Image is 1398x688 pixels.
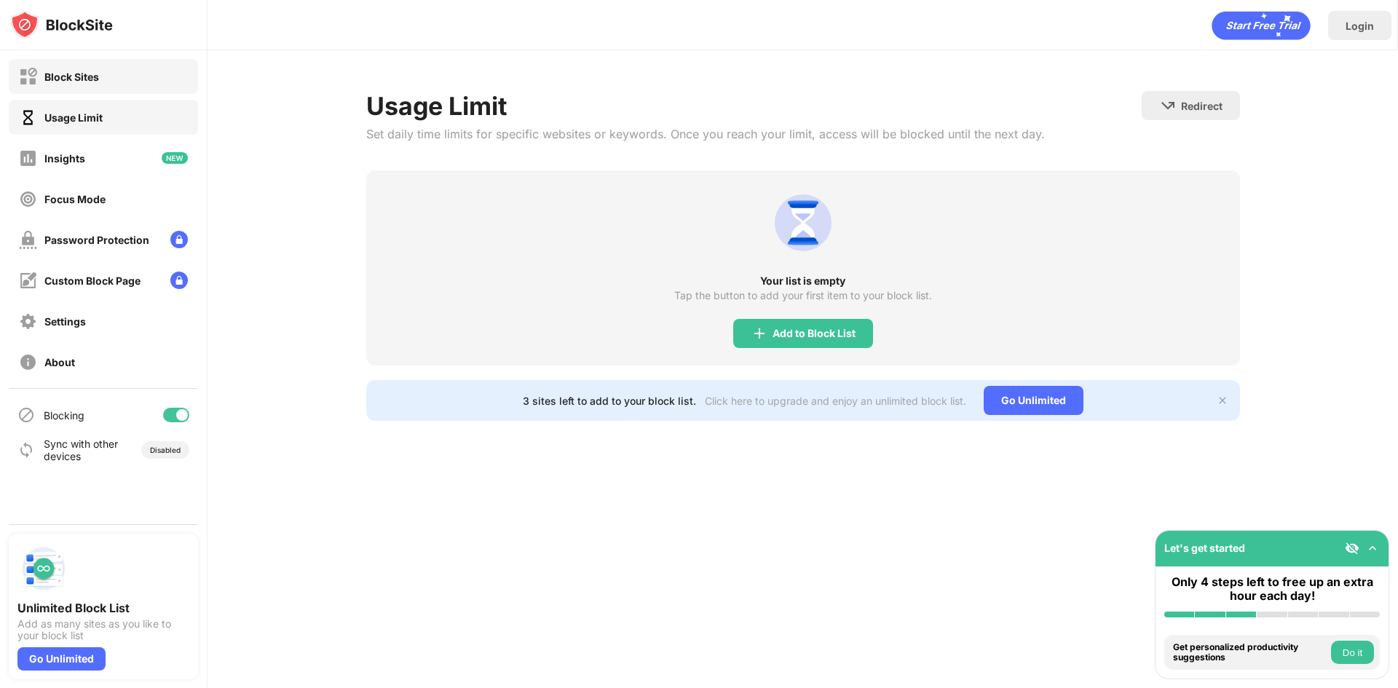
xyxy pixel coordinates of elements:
[44,274,141,287] div: Custom Block Page
[1212,11,1311,40] div: animation
[19,108,37,127] img: time-usage-on.svg
[19,272,37,290] img: customize-block-page-off.svg
[1181,100,1223,112] div: Redirect
[1365,541,1380,555] img: omni-setup-toggle.svg
[44,315,86,328] div: Settings
[984,386,1083,415] div: Go Unlimited
[19,149,37,167] img: insights-off.svg
[768,188,838,258] img: usage-limit.svg
[1346,20,1374,32] div: Login
[44,356,75,368] div: About
[19,312,37,331] img: settings-off.svg
[1173,642,1327,663] div: Get personalized productivity suggestions
[17,618,189,641] div: Add as many sites as you like to your block list
[366,127,1045,141] div: Set daily time limits for specific websites or keywords. Once you reach your limit, access will b...
[162,152,188,164] img: new-icon.svg
[17,406,35,424] img: blocking-icon.svg
[44,193,106,205] div: Focus Mode
[44,71,99,83] div: Block Sites
[1217,395,1228,406] img: x-button.svg
[17,542,70,595] img: push-block-list.svg
[1345,541,1359,555] img: eye-not-visible.svg
[773,328,856,339] div: Add to Block List
[19,353,37,371] img: about-off.svg
[44,409,84,422] div: Blocking
[366,275,1240,287] div: Your list is empty
[17,601,189,615] div: Unlimited Block List
[17,441,35,459] img: sync-icon.svg
[10,10,113,39] img: logo-blocksite.svg
[674,290,932,301] div: Tap the button to add your first item to your block list.
[44,438,119,462] div: Sync with other devices
[366,91,1045,121] div: Usage Limit
[44,111,103,124] div: Usage Limit
[44,152,85,165] div: Insights
[150,446,181,454] div: Disabled
[19,190,37,208] img: focus-off.svg
[44,234,149,246] div: Password Protection
[1164,575,1380,603] div: Only 4 steps left to free up an extra hour each day!
[170,231,188,248] img: lock-menu.svg
[19,231,37,249] img: password-protection-off.svg
[170,272,188,289] img: lock-menu.svg
[523,395,696,407] div: 3 sites left to add to your block list.
[19,68,37,86] img: block-off.svg
[1164,542,1245,554] div: Let's get started
[17,647,106,671] div: Go Unlimited
[1331,641,1374,664] button: Do it
[705,395,966,407] div: Click here to upgrade and enjoy an unlimited block list.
